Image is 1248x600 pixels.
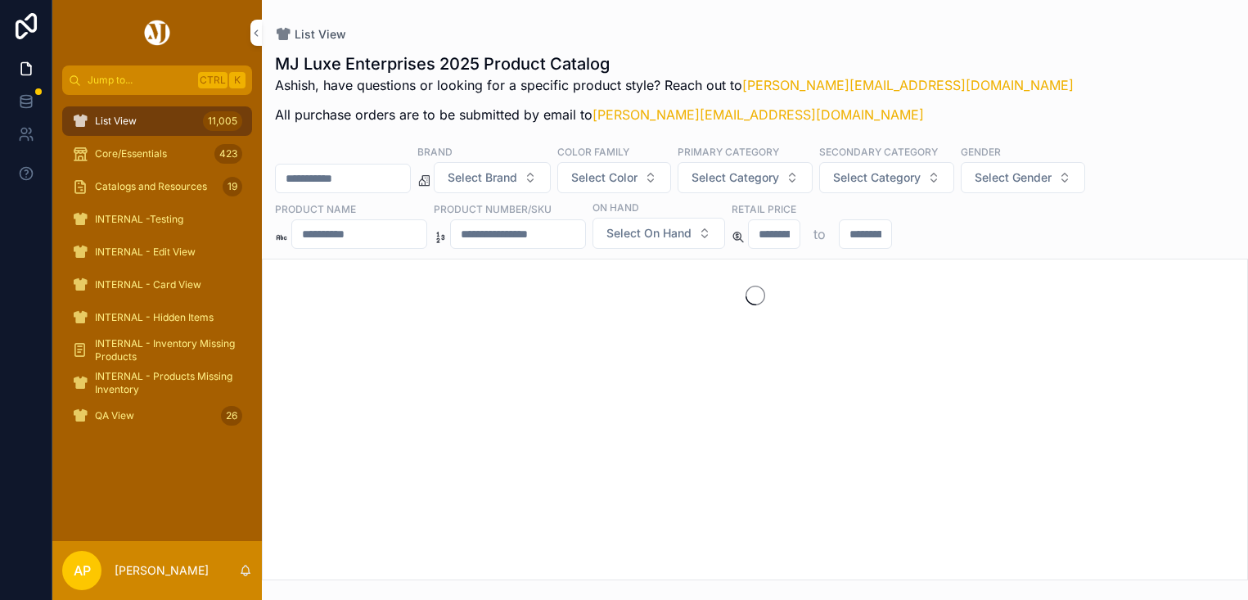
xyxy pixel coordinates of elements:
[62,336,252,365] a: INTERNAL - Inventory Missing Products
[221,406,242,426] div: 26
[95,147,167,160] span: Core/Essentials
[592,106,924,123] a: [PERSON_NAME][EMAIL_ADDRESS][DOMAIN_NAME]
[95,115,137,128] span: List View
[62,368,252,398] a: INTERNAL - Products Missing Inventory
[231,74,244,87] span: K
[95,246,196,259] span: INTERNAL - Edit View
[52,95,262,452] div: scrollable content
[95,370,236,396] span: INTERNAL - Products Missing Inventory
[557,144,629,159] label: Color Family
[62,270,252,300] a: INTERNAL - Card View
[95,278,201,291] span: INTERNAL - Card View
[813,224,826,244] p: to
[678,162,813,193] button: Select Button
[275,26,346,43] a: List View
[557,162,671,193] button: Select Button
[732,201,796,216] label: Retail Price
[95,213,183,226] span: INTERNAL -Testing
[742,77,1074,93] a: [PERSON_NAME][EMAIL_ADDRESS][DOMAIN_NAME]
[88,74,191,87] span: Jump to...
[62,205,252,234] a: INTERNAL -Testing
[62,172,252,201] a: Catalogs and Resources19
[95,180,207,193] span: Catalogs and Resources
[819,162,954,193] button: Select Button
[62,139,252,169] a: Core/Essentials423
[592,218,725,249] button: Select Button
[275,52,1074,75] h1: MJ Luxe Enterprises 2025 Product Catalog
[95,337,236,363] span: INTERNAL - Inventory Missing Products
[275,201,356,216] label: Product Name
[115,562,209,579] p: [PERSON_NAME]
[678,144,779,159] label: Primary Category
[961,144,1001,159] label: Gender
[62,303,252,332] a: INTERNAL - Hidden Items
[819,144,938,159] label: Secondary Category
[74,561,91,580] span: AP
[571,169,638,186] span: Select Color
[417,144,453,159] label: Brand
[214,144,242,164] div: 423
[142,20,173,46] img: App logo
[592,200,639,214] label: On Hand
[275,75,1074,95] p: Ashish, have questions or looking for a specific product style? Reach out to
[62,237,252,267] a: INTERNAL - Edit View
[448,169,517,186] span: Select Brand
[198,72,228,88] span: Ctrl
[961,162,1085,193] button: Select Button
[692,169,779,186] span: Select Category
[975,169,1052,186] span: Select Gender
[295,26,346,43] span: List View
[434,201,552,216] label: Product Number/SKU
[203,111,242,131] div: 11,005
[62,401,252,431] a: QA View26
[95,311,214,324] span: INTERNAL - Hidden Items
[275,105,1074,124] p: All purchase orders are to be submitted by email to
[606,225,692,241] span: Select On Hand
[62,65,252,95] button: Jump to...CtrlK
[62,106,252,136] a: List View11,005
[95,409,134,422] span: QA View
[833,169,921,186] span: Select Category
[223,177,242,196] div: 19
[434,162,551,193] button: Select Button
